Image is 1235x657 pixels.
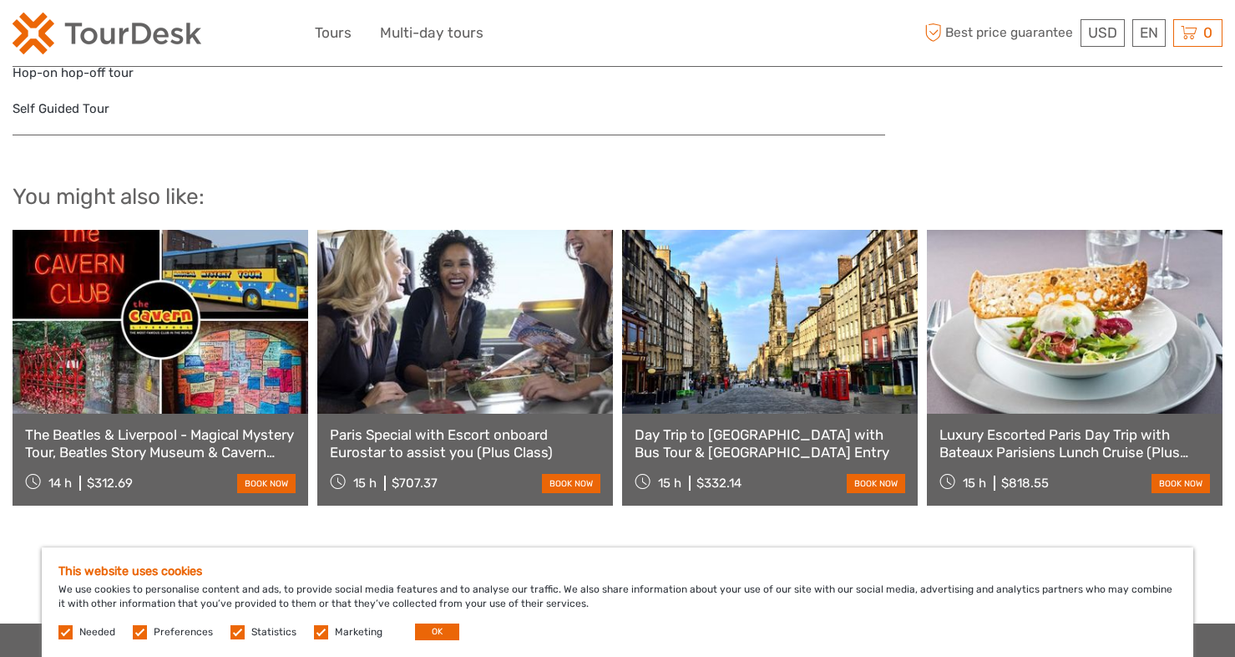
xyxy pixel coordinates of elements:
span: 15 h [963,476,986,491]
h2: You might also like: [13,184,1222,211]
div: $332.14 [696,476,742,491]
label: Preferences [154,625,213,639]
button: Open LiveChat chat widget [192,26,212,46]
span: Best price guarantee [920,19,1076,47]
h5: This website uses cookies [58,564,1177,578]
p: We're away right now. Please check back later! [23,29,189,43]
a: book now [237,474,296,493]
span: 15 h [658,476,681,491]
a: Tours [315,21,352,45]
div: We use cookies to personalise content and ads, to provide social media features and to analyse ou... [42,547,1193,657]
a: Multi-day tours [380,21,483,45]
label: Statistics [251,625,296,639]
span: 15 h [353,476,377,491]
a: Luxury Escorted Paris Day Trip with Bateaux Parisiens Lunch Cruise (Plus Class) [939,426,1210,461]
img: 2254-3441b4b5-4e5f-4d00-b396-31f1d84a6ebf_logo_small.png [13,13,201,54]
a: book now [1151,474,1210,493]
div: $312.69 [87,476,133,491]
span: 14 h [48,476,72,491]
a: Paris Special with Escort onboard Eurostar to assist you (Plus Class) [330,426,600,461]
span: 0 [1201,24,1215,41]
span: USD [1088,24,1117,41]
div: EN [1132,19,1166,47]
div: $707.37 [392,476,438,491]
div: $818.55 [1001,476,1049,491]
a: book now [847,474,905,493]
label: Needed [79,625,115,639]
a: The Beatles & Liverpool - Magical Mystery Tour, Beatles Story Museum & Cavern Club [25,426,296,461]
label: Marketing [335,625,382,639]
a: Day Trip to [GEOGRAPHIC_DATA] with Bus Tour & [GEOGRAPHIC_DATA] Entry [635,426,905,461]
a: book now [542,474,600,493]
button: OK [415,624,459,640]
